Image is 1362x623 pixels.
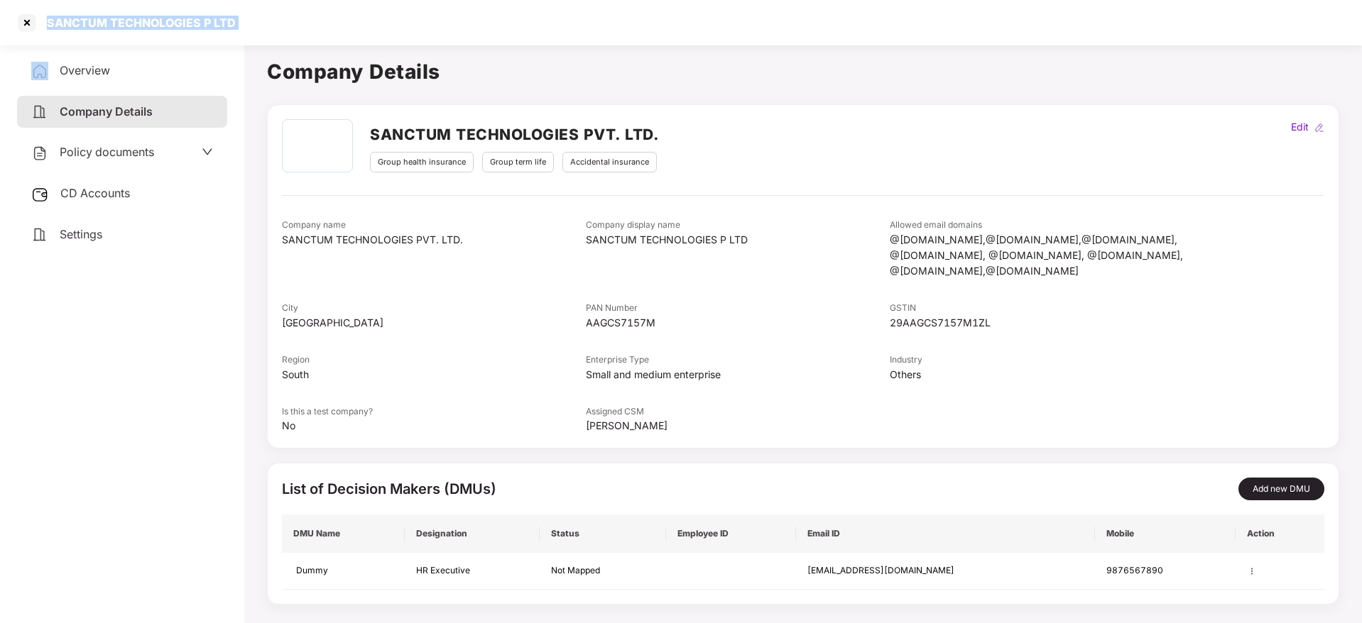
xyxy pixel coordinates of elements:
th: DMU Name [282,514,405,553]
div: Group health insurance [370,152,474,172]
div: SANCTUM TECHNOLOGIES PVT. LTD. [282,232,586,248]
th: Email ID [796,514,1095,553]
img: svg+xml;base64,PHN2ZyB3aWR0aD0iMjUiIGhlaWdodD0iMjQiIHZpZXdCb3g9IjAgMCAyNSAyNCIgZmlsbD0ibm9uZSIgeG... [31,186,49,203]
img: manage [1247,566,1257,576]
div: Others [890,367,1194,382]
div: 29AAGCS7157M1ZL [890,315,1194,331]
div: Company name [282,219,586,232]
div: Is this a test company? [282,405,586,419]
div: @[DOMAIN_NAME],@[DOMAIN_NAME],@[DOMAIN_NAME], @[DOMAIN_NAME], @[DOMAIN_NAME], @[DOMAIN_NAME], @[D... [890,232,1194,279]
img: svg+xml;base64,PHN2ZyB4bWxucz0iaHR0cDovL3d3dy53My5vcmcvMjAwMC9zdmciIHdpZHRoPSIyNCIgaGVpZ2h0PSIyNC... [31,145,48,162]
div: [GEOGRAPHIC_DATA] [282,315,586,331]
div: Enterprise Type [586,353,890,367]
span: Overview [60,63,110,77]
div: PAN Number [586,302,890,315]
span: down [202,146,213,158]
span: Policy documents [60,145,154,159]
button: Add new DMU [1238,478,1324,500]
div: Industry [890,353,1194,367]
div: Group term life [482,152,554,172]
th: Status [540,514,666,553]
div: Assigned CSM [586,405,890,419]
img: editIcon [1314,123,1324,133]
div: SANCTUM TECHNOLOGIES P LTD [38,16,236,30]
div: 9876567890 [1106,564,1224,578]
div: City [282,302,586,315]
img: svg+xml;base64,PHN2ZyB4bWxucz0iaHR0cDovL3d3dy53My5vcmcvMjAwMC9zdmciIHdpZHRoPSIyNCIgaGVpZ2h0PSIyNC... [31,104,48,121]
th: Designation [405,514,540,553]
td: Dummy [282,553,405,590]
div: SANCTUM TECHNOLOGIES P LTD [586,232,890,248]
img: svg+xml;base64,PHN2ZyB4bWxucz0iaHR0cDovL3d3dy53My5vcmcvMjAwMC9zdmciIHdpZHRoPSIyNCIgaGVpZ2h0PSIyNC... [31,63,48,80]
div: Accidental insurance [562,152,657,172]
h2: SANCTUM TECHNOLOGIES PVT. LTD. [370,123,658,146]
span: HR Executive [416,565,470,575]
div: No [282,418,586,434]
h1: Company Details [267,56,1339,87]
div: [EMAIL_ADDRESS][DOMAIN_NAME] [807,564,1084,578]
div: Not Mapped [551,564,655,578]
img: svg+xml;base64,PHN2ZyB4bWxucz0iaHR0cDovL3d3dy53My5vcmcvMjAwMC9zdmciIHdpZHRoPSIyNCIgaGVpZ2h0PSIyNC... [31,226,48,243]
th: Action [1236,514,1324,553]
div: [PERSON_NAME] [586,418,890,434]
span: Company Details [60,104,153,118]
div: Allowed email domains [890,219,1194,232]
span: Settings [60,227,102,241]
th: Mobile [1095,514,1235,553]
div: Edit [1288,119,1312,135]
div: GSTIN [890,302,1194,315]
div: South [282,367,586,382]
div: Region [282,353,586,367]
div: Small and medium enterprise [586,367,890,382]
span: List of Decision Makers (DMUs) [282,480,496,497]
th: Employee ID [666,514,796,553]
div: Company display name [586,219,890,232]
div: AAGCS7157M [586,315,890,331]
span: CD Accounts [60,186,130,200]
